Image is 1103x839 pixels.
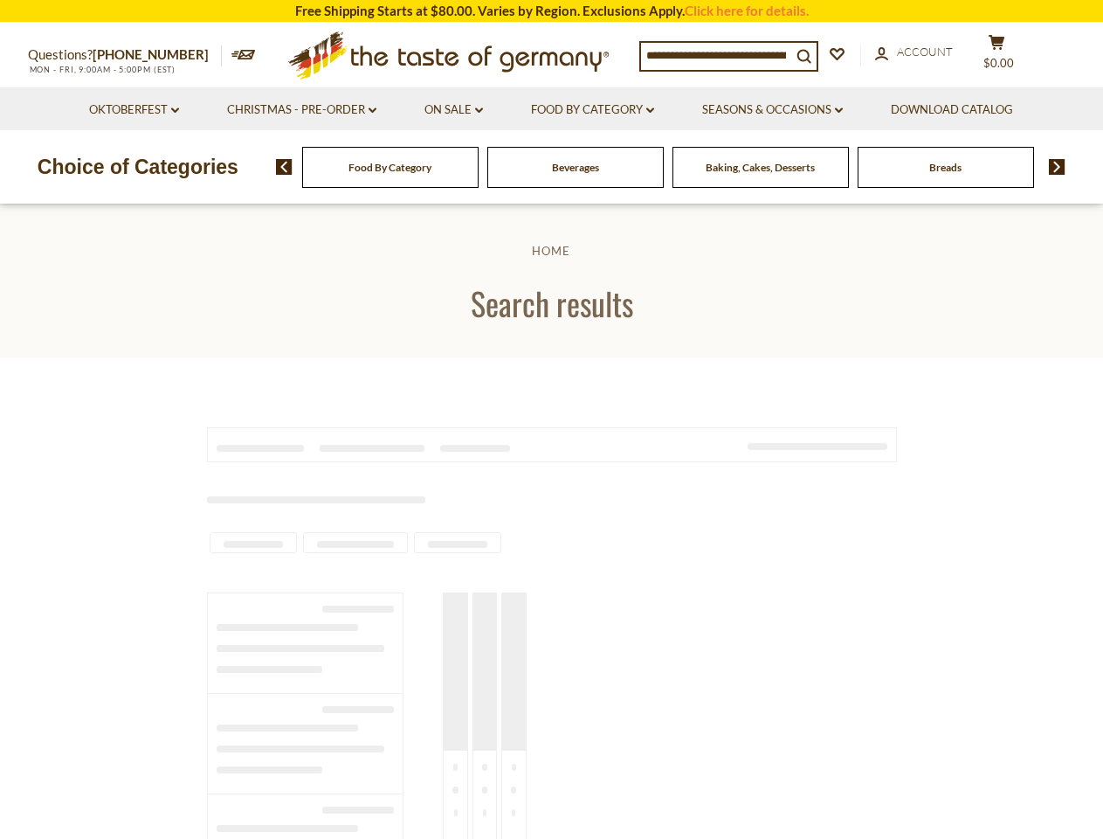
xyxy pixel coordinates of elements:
[875,43,953,62] a: Account
[983,56,1014,70] span: $0.00
[93,46,209,62] a: [PHONE_NUMBER]
[685,3,809,18] a: Click here for details.
[706,161,815,174] a: Baking, Cakes, Desserts
[54,283,1049,322] h1: Search results
[348,161,431,174] a: Food By Category
[424,101,483,120] a: On Sale
[1049,159,1065,175] img: next arrow
[929,161,962,174] a: Breads
[227,101,376,120] a: Christmas - PRE-ORDER
[971,34,1024,78] button: $0.00
[891,101,1013,120] a: Download Catalog
[28,65,176,74] span: MON - FRI, 9:00AM - 5:00PM (EST)
[897,45,953,59] span: Account
[532,244,570,258] a: Home
[552,161,599,174] a: Beverages
[702,101,843,120] a: Seasons & Occasions
[28,44,222,66] p: Questions?
[276,159,293,175] img: previous arrow
[531,101,654,120] a: Food By Category
[89,101,179,120] a: Oktoberfest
